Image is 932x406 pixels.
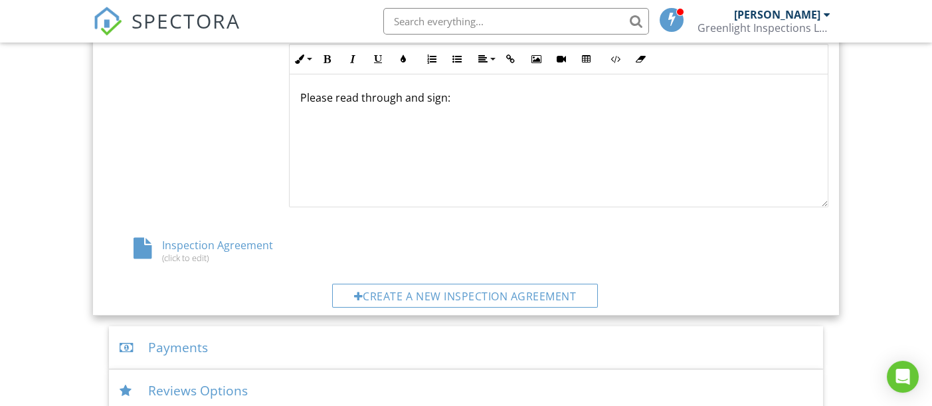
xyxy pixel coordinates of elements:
[498,47,523,72] button: Insert Link (Ctrl+K)
[332,284,598,308] div: Create a new inspection agreement
[419,47,444,72] button: Ordered List
[444,47,470,72] button: Unordered List
[104,238,345,263] div: Inspection Agreement
[290,47,315,72] button: Inline Style
[300,90,817,105] p: Please read through and sign:
[383,8,649,35] input: Search everything...
[93,7,122,36] img: The Best Home Inspection Software - Spectora
[698,21,830,35] div: Greenlight Inspections LLC
[473,47,498,72] button: Align
[315,47,340,72] button: Bold (Ctrl+B)
[523,47,549,72] button: Insert Image (Ctrl+P)
[104,284,828,310] a: Create a new inspection agreement
[628,47,653,72] button: Clear Formatting
[93,18,240,46] a: SPECTORA
[134,253,315,263] div: (click to edit)
[391,47,416,72] button: Colors
[365,47,391,72] button: Underline (Ctrl+U)
[340,47,365,72] button: Italic (Ctrl+I)
[887,361,919,393] div: Open Intercom Messenger
[132,7,240,35] span: SPECTORA
[574,47,599,72] button: Insert Table
[603,47,628,72] button: Code View
[109,326,822,369] div: Payments
[549,47,574,72] button: Insert Video
[734,8,820,21] div: [PERSON_NAME]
